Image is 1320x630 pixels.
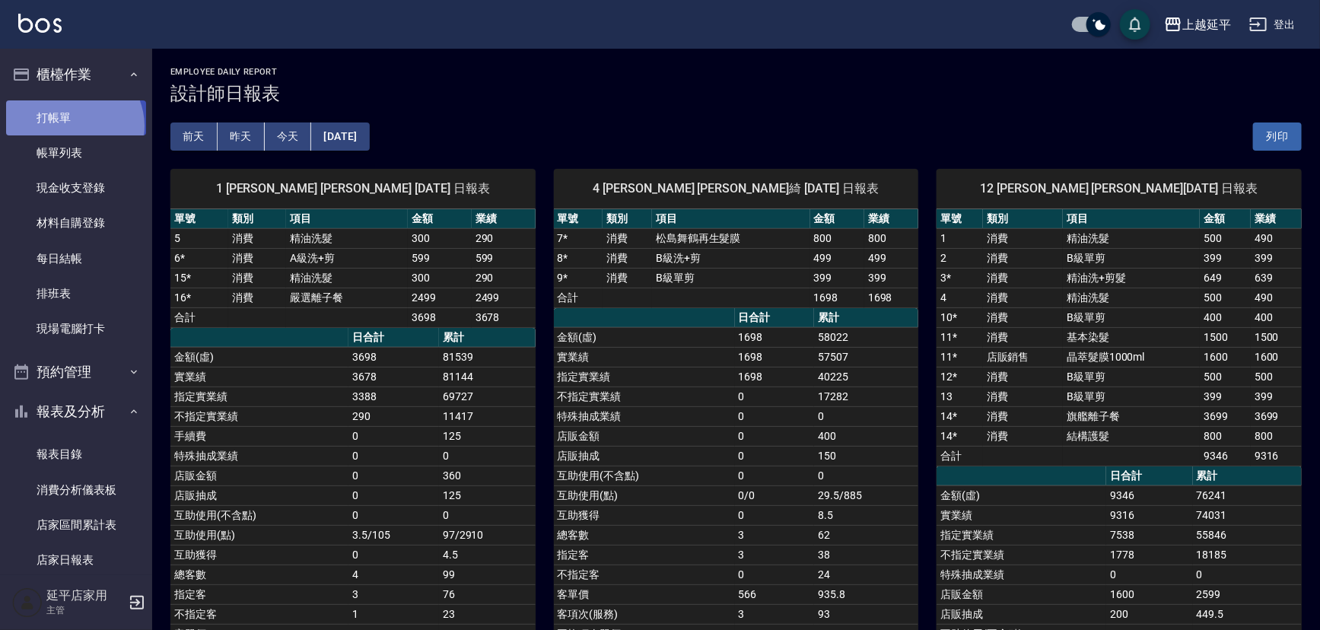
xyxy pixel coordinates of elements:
[46,603,124,617] p: 主管
[1200,406,1251,426] td: 3699
[170,367,348,387] td: 實業績
[18,14,62,33] img: Logo
[937,604,1106,624] td: 店販抽成
[170,347,348,367] td: 金額(虛)
[814,347,918,367] td: 57507
[814,545,918,565] td: 38
[408,288,472,307] td: 2499
[1251,228,1302,248] td: 490
[439,347,536,367] td: 81539
[1200,347,1251,367] td: 1600
[6,392,146,431] button: 報表及分析
[170,525,348,545] td: 互助使用(點)
[983,347,1063,367] td: 店販銷售
[6,508,146,542] a: 店家區間累計表
[408,248,472,268] td: 599
[46,588,124,603] h5: 延平店家用
[170,209,228,229] th: 單號
[652,209,810,229] th: 項目
[6,276,146,311] a: 排班表
[735,446,815,466] td: 0
[439,505,536,525] td: 0
[1182,15,1231,34] div: 上越延平
[814,426,918,446] td: 400
[983,228,1063,248] td: 消費
[1251,426,1302,446] td: 800
[348,545,439,565] td: 0
[228,268,286,288] td: 消費
[6,352,146,392] button: 預約管理
[864,268,918,288] td: 399
[735,327,815,347] td: 1698
[1251,387,1302,406] td: 399
[1251,327,1302,347] td: 1500
[1106,485,1192,505] td: 9346
[1193,466,1302,486] th: 累計
[1251,268,1302,288] td: 639
[814,387,918,406] td: 17282
[348,446,439,466] td: 0
[1063,228,1200,248] td: 精油洗髮
[472,248,536,268] td: 599
[937,584,1106,604] td: 店販金額
[6,241,146,276] a: 每日結帳
[1063,307,1200,327] td: B級單剪
[439,604,536,624] td: 23
[170,565,348,584] td: 總客數
[1200,387,1251,406] td: 399
[311,123,369,151] button: [DATE]
[1106,466,1192,486] th: 日合計
[554,406,735,426] td: 特殊抽成業績
[348,485,439,505] td: 0
[1106,525,1192,545] td: 7538
[1063,426,1200,446] td: 結構護髮
[937,565,1106,584] td: 特殊抽成業績
[1063,367,1200,387] td: B級單剪
[170,446,348,466] td: 特殊抽成業績
[814,367,918,387] td: 40225
[1063,347,1200,367] td: 晶萃髮膜1000ml
[814,446,918,466] td: 150
[735,367,815,387] td: 1698
[554,604,735,624] td: 客項次(服務)
[472,307,536,327] td: 3678
[814,584,918,604] td: 935.8
[554,545,735,565] td: 指定客
[554,209,919,308] table: a dense table
[940,252,946,264] a: 2
[439,328,536,348] th: 累計
[1200,367,1251,387] td: 500
[439,525,536,545] td: 97/2910
[1251,367,1302,387] td: 500
[170,307,228,327] td: 合計
[1251,307,1302,327] td: 400
[554,565,735,584] td: 不指定客
[814,565,918,584] td: 24
[864,288,918,307] td: 1698
[983,426,1063,446] td: 消費
[1200,248,1251,268] td: 399
[439,565,536,584] td: 99
[1200,209,1251,229] th: 金額
[472,228,536,248] td: 290
[554,327,735,347] td: 金額(虛)
[6,542,146,577] a: 店家日報表
[6,135,146,170] a: 帳單列表
[439,406,536,426] td: 11417
[554,288,603,307] td: 合計
[228,209,286,229] th: 類別
[439,426,536,446] td: 125
[439,485,536,505] td: 125
[1158,9,1237,40] button: 上越延平
[170,209,536,328] table: a dense table
[170,426,348,446] td: 手續費
[1251,248,1302,268] td: 399
[814,485,918,505] td: 29.5/885
[955,181,1283,196] span: 12 [PERSON_NAME] [PERSON_NAME][DATE] 日報表
[937,525,1106,545] td: 指定實業績
[348,505,439,525] td: 0
[1200,446,1251,466] td: 9346
[554,485,735,505] td: 互助使用(點)
[572,181,901,196] span: 4 [PERSON_NAME] [PERSON_NAME]綺 [DATE] 日報表
[983,248,1063,268] td: 消費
